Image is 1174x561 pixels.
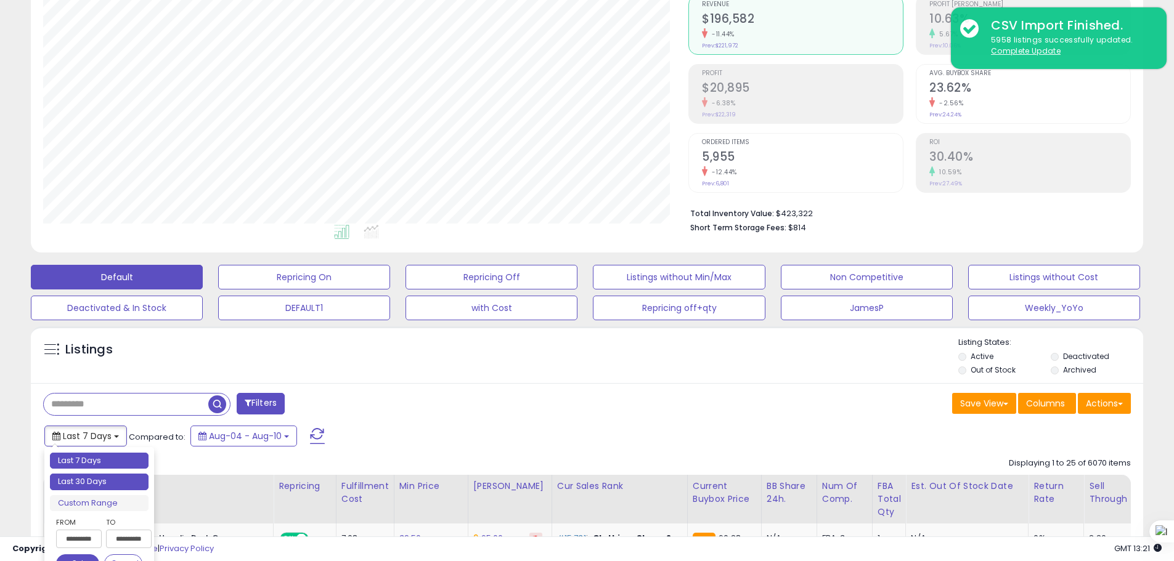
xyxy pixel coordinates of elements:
[1089,480,1130,506] div: Sell Through
[767,480,812,506] div: BB Share 24h.
[473,480,547,493] div: [PERSON_NAME]
[50,474,149,490] li: Last 30 Days
[929,111,961,118] small: Prev: 24.24%
[690,222,786,233] b: Short Term Storage Fees:
[12,543,214,555] div: seller snap | |
[44,426,127,446] button: Last 7 Days
[399,480,463,493] div: Min Price
[781,296,953,320] button: JamesP
[982,17,1157,34] div: CSV Import Finished.
[707,167,737,177] small: -12.44%
[56,516,99,528] label: From
[702,70,903,77] span: Profit
[1063,365,1096,375] label: Archived
[50,495,149,512] li: Custom Range
[160,543,214,554] a: Privacy Policy
[878,480,901,519] div: FBA Total Qty
[406,296,577,320] button: with Cost
[31,265,203,289] button: Default
[557,480,682,493] div: Cur Sales Rank
[935,99,963,108] small: -2.56%
[702,150,903,166] h2: 5,955
[1018,393,1076,414] button: Columns
[106,516,142,528] label: To
[929,81,1130,97] h2: 23.62%
[929,139,1130,146] span: ROI
[929,12,1130,28] h2: 10.63%
[593,296,765,320] button: Repricing off+qty
[991,46,1061,56] u: Complete Update
[929,1,1130,8] span: Profit [PERSON_NAME]
[788,222,806,233] span: $814
[935,167,961,177] small: 10.59%
[982,34,1157,57] div: 5958 listings successfully updated.
[781,265,953,289] button: Non Competitive
[702,180,729,187] small: Prev: 6,801
[702,42,738,49] small: Prev: $221,972
[952,393,1016,414] button: Save View
[958,337,1143,349] p: Listing States:
[1078,393,1131,414] button: Actions
[929,42,961,49] small: Prev: 10.06%
[1063,351,1109,361] label: Deactivated
[76,480,268,493] div: Title
[209,430,282,442] span: Aug-04 - Aug-10
[12,543,57,554] strong: Copyright
[690,205,1122,220] li: $423,322
[279,480,331,493] div: Repricing
[702,1,903,8] span: Revenue
[968,296,1140,320] button: Weekly_YoYo
[822,480,867,506] div: Num of Comp.
[935,30,958,39] small: 5.67%
[929,180,962,187] small: Prev: 27.49%
[971,365,1016,375] label: Out of Stock
[1033,480,1078,506] div: Return Rate
[237,393,285,414] button: Filters
[341,480,389,506] div: Fulfillment Cost
[218,296,390,320] button: DEFAULT1
[707,30,735,39] small: -11.44%
[971,351,993,361] label: Active
[929,70,1130,77] span: Avg. Buybox Share
[707,99,735,108] small: -6.38%
[968,265,1140,289] button: Listings without Cost
[911,480,1023,493] div: Est. Out Of Stock Date
[1009,458,1131,469] div: Displaying 1 to 25 of 6070 items
[129,431,185,443] span: Compared to:
[190,426,297,446] button: Aug-04 - Aug-10
[693,480,756,506] div: Current Buybox Price
[702,139,903,146] span: Ordered Items
[593,265,765,289] button: Listings without Min/Max
[65,341,113,358] h5: Listings
[1114,543,1162,554] span: 2025-08-18 13:21 GMT
[690,208,774,219] b: Total Inventory Value:
[406,265,577,289] button: Repricing Off
[63,430,112,442] span: Last 7 Days
[702,111,736,118] small: Prev: $22,319
[50,453,149,469] li: Last 7 Days
[929,150,1130,166] h2: 30.40%
[31,296,203,320] button: Deactivated & In Stock
[218,265,390,289] button: Repricing On
[702,81,903,97] h2: $20,895
[702,12,903,28] h2: $196,582
[1026,397,1065,410] span: Columns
